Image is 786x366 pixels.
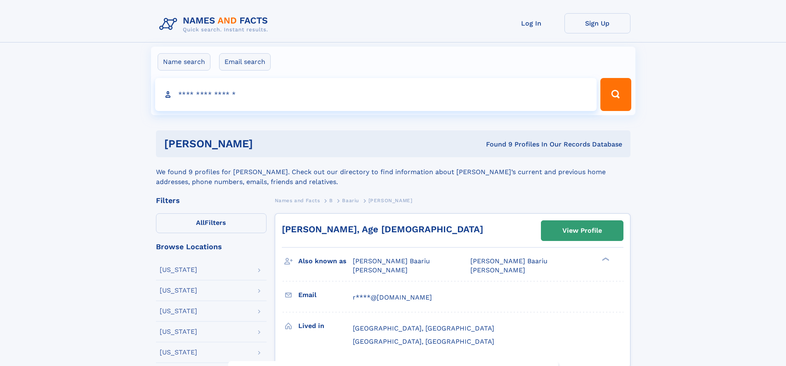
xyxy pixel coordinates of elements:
[282,224,483,234] a: [PERSON_NAME], Age [DEMOGRAPHIC_DATA]
[155,78,597,111] input: search input
[564,13,630,33] a: Sign Up
[298,254,353,268] h3: Also known as
[353,324,494,332] span: [GEOGRAPHIC_DATA], [GEOGRAPHIC_DATA]
[600,78,631,111] button: Search Button
[470,257,548,265] span: [PERSON_NAME] Baariu
[156,13,275,35] img: Logo Names and Facts
[219,53,271,71] label: Email search
[470,266,525,274] span: [PERSON_NAME]
[160,308,197,314] div: [US_STATE]
[156,243,267,250] div: Browse Locations
[329,198,333,203] span: B
[342,195,359,205] a: Baariu
[160,267,197,273] div: [US_STATE]
[562,221,602,240] div: View Profile
[600,257,610,262] div: ❯
[160,328,197,335] div: [US_STATE]
[196,219,205,227] span: All
[156,197,267,204] div: Filters
[353,338,494,345] span: [GEOGRAPHIC_DATA], [GEOGRAPHIC_DATA]
[369,140,622,149] div: Found 9 Profiles In Our Records Database
[353,266,408,274] span: [PERSON_NAME]
[353,257,430,265] span: [PERSON_NAME] Baariu
[498,13,564,33] a: Log In
[298,319,353,333] h3: Lived in
[158,53,210,71] label: Name search
[275,195,320,205] a: Names and Facts
[156,157,630,187] div: We found 9 profiles for [PERSON_NAME]. Check out our directory to find information about [PERSON_...
[160,287,197,294] div: [US_STATE]
[156,213,267,233] label: Filters
[541,221,623,241] a: View Profile
[160,349,197,356] div: [US_STATE]
[342,198,359,203] span: Baariu
[368,198,413,203] span: [PERSON_NAME]
[298,288,353,302] h3: Email
[329,195,333,205] a: B
[164,139,370,149] h1: [PERSON_NAME]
